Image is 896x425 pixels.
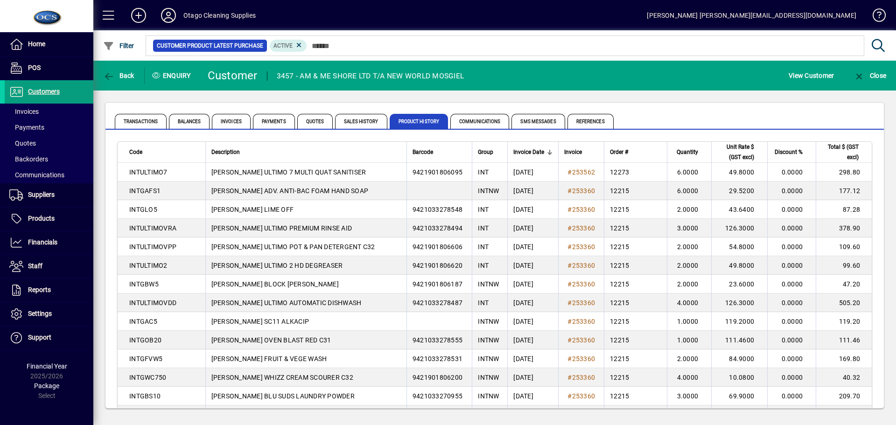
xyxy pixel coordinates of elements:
[253,114,295,129] span: Payments
[572,280,595,288] span: 253360
[567,168,572,176] span: #
[667,349,711,368] td: 2.0000
[767,256,816,275] td: 0.0000
[816,405,872,424] td: 183.63
[567,187,572,195] span: #
[5,183,93,207] a: Suppliers
[478,187,499,195] span: INTNW
[567,224,572,232] span: #
[28,286,51,293] span: Reports
[767,237,816,256] td: 0.0000
[129,355,162,362] span: INTGFVW5
[667,387,711,405] td: 3.0000
[103,72,134,79] span: Back
[169,114,210,129] span: Balances
[211,243,375,251] span: [PERSON_NAME] ULTIMO POT & PAN DETERGENT C32
[28,215,55,222] span: Products
[28,191,55,198] span: Suppliers
[101,67,137,84] button: Back
[129,224,176,232] span: INTULTIMOVRA
[816,219,872,237] td: 378.90
[208,68,258,83] div: Customer
[604,405,667,424] td: 12215
[572,187,595,195] span: 253360
[390,114,448,129] span: Product History
[129,147,200,157] div: Code
[717,142,754,162] span: Unit Rate $ (GST excl)
[767,219,816,237] td: 0.0000
[604,163,667,181] td: 12273
[844,67,896,84] app-page-header-button: Close enquiry
[711,293,767,312] td: 126.3000
[767,163,816,181] td: 0.0000
[822,142,867,162] div: Total $ (GST excl)
[129,392,161,400] span: INTGBS10
[567,262,572,269] span: #
[767,275,816,293] td: 0.0000
[816,331,872,349] td: 111.46
[604,368,667,387] td: 12215
[478,147,493,157] span: Group
[28,238,57,246] span: Financials
[478,147,502,157] div: Group
[711,237,767,256] td: 54.8000
[413,280,462,288] span: 9421901806187
[28,40,45,48] span: Home
[478,168,489,176] span: INT
[822,142,859,162] span: Total $ (GST excl)
[335,114,387,129] span: Sales History
[572,355,595,362] span: 253360
[604,219,667,237] td: 12215
[667,256,711,275] td: 2.0000
[564,298,598,308] a: #253360
[767,405,816,424] td: 0.0000
[211,206,294,213] span: [PERSON_NAME] LIME OFF
[667,237,711,256] td: 2.0000
[5,302,93,326] a: Settings
[211,224,352,232] span: [PERSON_NAME] ULTIMO PREMIUM RINSE AID
[604,293,667,312] td: 12215
[711,181,767,200] td: 29.5200
[101,37,137,54] button: Filter
[511,114,565,129] span: SMS Messages
[564,279,598,289] a: #253360
[27,362,67,370] span: Financial Year
[513,147,544,157] span: Invoice Date
[816,275,872,293] td: 47.20
[478,280,499,288] span: INTNW
[28,334,51,341] span: Support
[413,224,462,232] span: 9421033278494
[507,219,558,237] td: [DATE]
[478,355,499,362] span: INTNW
[816,387,872,405] td: 209.70
[604,349,667,368] td: 12215
[5,167,93,183] a: Communications
[5,135,93,151] a: Quotes
[567,336,572,344] span: #
[564,335,598,345] a: #253360
[9,108,39,115] span: Invoices
[567,374,572,381] span: #
[28,262,42,270] span: Staff
[564,223,598,233] a: #253360
[5,104,93,119] a: Invoices
[129,280,159,288] span: INTGBW5
[145,68,201,83] div: Enquiry
[129,147,142,157] span: Code
[507,200,558,219] td: [DATE]
[478,262,489,269] span: INT
[211,374,353,381] span: [PERSON_NAME] WHIZZ CREAM SCOURER C32
[9,171,64,179] span: Communications
[129,168,168,176] span: INTULTIMO7
[564,260,598,271] a: #253360
[129,374,166,381] span: INTGWC750
[507,275,558,293] td: [DATE]
[572,168,595,176] span: 253562
[564,316,598,327] a: #253360
[567,355,572,362] span: #
[507,349,558,368] td: [DATE]
[604,200,667,219] td: 12215
[775,147,803,157] span: Discount %
[667,312,711,331] td: 1.0000
[507,256,558,275] td: [DATE]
